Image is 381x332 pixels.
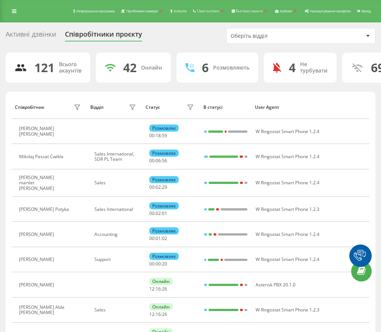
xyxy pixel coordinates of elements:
span: 02 [162,235,167,242]
div: Відділ [90,105,103,110]
span: 16 [156,311,161,317]
span: Кабінет [280,9,293,13]
div: : : [149,312,167,317]
div: Активні дзвінки [6,30,56,42]
span: 59 [162,132,167,139]
span: W Ringostat Smart Phone 1.2.4 [256,256,319,262]
div: Розмовляє [149,124,179,132]
div: [PERSON_NAME] [19,232,56,237]
div: : : [149,286,167,292]
span: 12 [149,311,154,317]
span: 26 [162,311,167,317]
div: Розмовляє [149,176,179,183]
div: Mikolaj Passat Cwikla [19,154,65,159]
span: 06 [156,157,161,164]
span: 00 [156,261,161,267]
div: Sales International, SDR PL Team [94,151,138,162]
span: W Ringostat Smart Phone 1.2.4 [256,153,319,160]
div: Sales [94,180,138,185]
span: 56 [162,157,167,164]
span: Numbers reserve [236,9,263,13]
span: 00 [149,132,154,139]
div: Не турбувати [300,61,328,74]
div: : : [149,211,167,216]
span: 00 [149,157,154,164]
div: Співробітники проєкту [65,30,142,42]
span: Вихід [362,9,371,13]
div: [PERSON_NAME] Able [PERSON_NAME] [19,305,72,316]
div: : : [149,133,167,138]
div: Онлайн [141,65,162,71]
span: Asterisk PBX 20.1.0 [256,282,296,288]
span: 00 [149,184,154,190]
div: : : [149,236,167,241]
span: 02 [156,210,161,216]
div: Розмовляє [149,150,179,157]
div: Accounting [94,232,138,237]
div: : : [149,261,167,267]
div: Розмовляють [213,65,249,71]
div: Розмовляє [149,253,179,260]
span: Налаштування профілю [310,9,351,13]
div: [PERSON_NAME] Potyka [19,207,71,212]
span: 02 [156,184,161,190]
span: 12 [149,286,154,292]
div: Співробітник [15,105,44,110]
span: 01 [156,235,161,242]
div: Оберіть відділ [231,33,320,39]
span: 00 [149,210,154,216]
div: Онлайн [149,303,173,310]
div: Sales [94,307,138,313]
span: 01 [162,210,167,216]
div: [PERSON_NAME] martlet [PERSON_NAME] [19,175,72,191]
div: [PERSON_NAME] [19,257,56,262]
span: 00 [149,261,154,267]
div: В статусі [203,105,248,110]
div: : : [149,158,167,163]
span: 16 [156,286,161,292]
div: Sales International [94,207,138,212]
div: Всього акаунтів [59,61,81,74]
span: 20 [162,261,167,267]
span: 18 [156,132,161,139]
span: W Ringostat Smart Phone 1.2.4 [256,128,319,135]
div: 4 [289,61,296,75]
div: Support [94,257,138,262]
span: 29 [162,184,167,190]
div: User Agent [255,105,366,110]
span: W Ringostat Smart Phone 1.2.3 [256,307,319,313]
div: Онлайн [149,278,173,285]
div: Статус [146,105,160,110]
span: W Ringostat Smart Phone 1.2.4 [256,179,319,186]
span: Проблемні номери [126,9,158,13]
span: W Ringostat Smart Phone 1.2.3 [256,206,319,212]
span: 00 [149,235,154,242]
span: 26 [162,286,167,292]
div: Розмовляє [149,227,179,234]
div: 121 [34,61,54,75]
div: 6 [202,61,209,75]
span: Клієнти [174,9,187,13]
span: W Ringostat Smart Phone 1.2.4 [256,231,319,237]
span: Clear numbers [197,9,219,13]
span: Реферальна програма [76,9,115,13]
div: Розмовляє [149,202,179,209]
div: 42 [123,61,137,75]
div: [PERSON_NAME] [PERSON_NAME] [19,126,72,137]
div: : : [149,185,167,190]
div: [PERSON_NAME] [19,282,56,288]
